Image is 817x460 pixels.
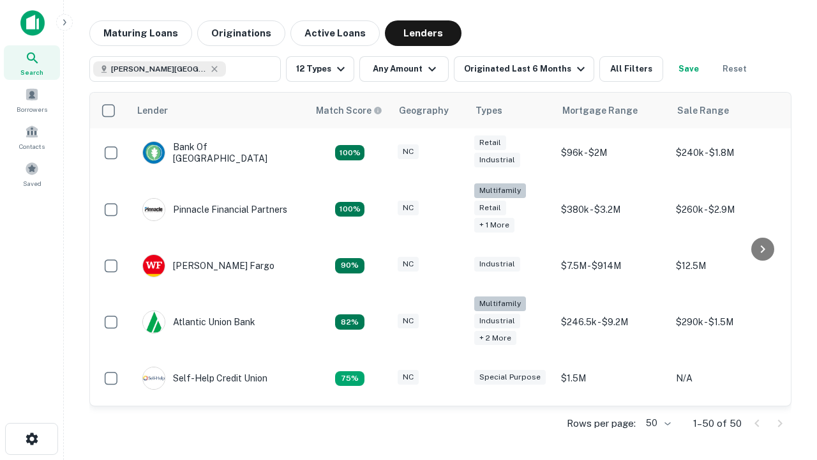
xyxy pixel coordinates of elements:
div: NC [398,201,419,215]
div: Matching Properties: 10, hasApolloMatch: undefined [335,371,364,387]
div: NC [398,370,419,385]
div: Multifamily [474,296,526,311]
div: 50 [641,414,673,433]
button: Any Amount [359,56,449,82]
a: Borrowers [4,82,60,117]
div: Atlantic Union Bank [142,310,255,333]
th: Types [468,93,555,128]
td: $290k - $1.5M [670,290,784,355]
button: Active Loans [290,20,380,46]
span: Borrowers [17,104,47,114]
div: NC [398,144,419,159]
div: Bank Of [GEOGRAPHIC_DATA] [142,141,296,164]
div: Multifamily [474,183,526,198]
div: Self-help Credit Union [142,367,267,390]
button: Originations [197,20,285,46]
div: Industrial [474,257,520,272]
div: Industrial [474,153,520,167]
img: picture [143,142,165,164]
div: + 1 more [474,218,514,233]
img: picture [143,367,165,389]
img: capitalize-icon.png [20,10,45,36]
td: N/A [670,354,784,402]
td: $260k - $2.9M [670,177,784,241]
button: 12 Types [286,56,354,82]
td: $380k - $3.2M [555,177,670,241]
th: Capitalize uses an advanced AI algorithm to match your search with the best lender. The match sco... [308,93,391,128]
iframe: Chat Widget [753,358,817,419]
span: Search [20,67,43,77]
td: $240k - $1.8M [670,128,784,177]
div: Mortgage Range [562,103,638,118]
button: Maturing Loans [89,20,192,46]
p: 1–50 of 50 [693,416,742,431]
button: All Filters [599,56,663,82]
th: Sale Range [670,93,784,128]
th: Geography [391,93,468,128]
th: Lender [130,93,308,128]
div: Types [476,103,502,118]
div: Capitalize uses an advanced AI algorithm to match your search with the best lender. The match sco... [316,103,382,118]
div: NC [398,314,419,328]
img: picture [143,255,165,277]
div: Industrial [474,314,520,328]
div: Matching Properties: 24, hasApolloMatch: undefined [335,202,364,217]
div: Sale Range [677,103,729,118]
td: $246.5k - $9.2M [555,290,670,355]
div: Originated Last 6 Months [464,61,588,77]
span: [PERSON_NAME][GEOGRAPHIC_DATA], [GEOGRAPHIC_DATA] [111,63,207,75]
a: Saved [4,157,60,191]
a: Search [4,45,60,80]
h6: Match Score [316,103,380,118]
div: Lender [137,103,168,118]
div: Pinnacle Financial Partners [142,198,287,221]
div: Special Purpose [474,370,546,385]
a: Contacts [4,119,60,154]
div: NC [398,257,419,272]
div: Matching Properties: 11, hasApolloMatch: undefined [335,314,364,330]
th: Mortgage Range [555,93,670,128]
td: $7.5M - $914M [555,241,670,290]
button: Reset [714,56,755,82]
td: $96k - $2M [555,128,670,177]
div: Retail [474,135,506,150]
span: Saved [23,178,41,188]
td: $12.5M [670,241,784,290]
div: [PERSON_NAME] Fargo [142,254,274,277]
div: Matching Properties: 12, hasApolloMatch: undefined [335,258,364,273]
button: Lenders [385,20,461,46]
button: Originated Last 6 Months [454,56,594,82]
td: $1.5M [555,354,670,402]
div: Retail [474,201,506,215]
button: Save your search to get updates of matches that match your search criteria. [668,56,709,82]
div: Matching Properties: 14, hasApolloMatch: undefined [335,145,364,160]
img: picture [143,311,165,333]
p: Rows per page: [567,416,636,431]
div: + 2 more [474,331,516,346]
img: picture [143,199,165,220]
div: Geography [399,103,449,118]
span: Contacts [19,141,45,151]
